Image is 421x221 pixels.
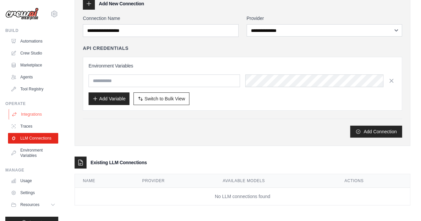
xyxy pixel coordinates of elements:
a: Settings [8,187,58,198]
th: Name [75,174,134,188]
label: Connection Name [83,15,239,22]
a: Marketplace [8,60,58,70]
a: Crew Studio [8,48,58,58]
h3: Add New Connection [99,0,144,7]
a: Agents [8,72,58,82]
th: Available Models [215,174,336,188]
label: Provider [247,15,402,22]
div: Operate [5,101,58,106]
h3: Existing LLM Connections [91,159,147,166]
img: Logo [5,8,39,20]
a: Automations [8,36,58,47]
button: Add Variable [89,92,129,105]
span: Switch to Bulk View [144,95,185,102]
a: Usage [8,175,58,186]
button: Add Connection [350,126,402,138]
a: Traces [8,121,58,132]
div: Build [5,28,58,33]
span: Resources [20,202,39,207]
th: Actions [336,174,410,188]
td: No LLM connections found [75,188,410,205]
h3: Environment Variables [89,62,396,69]
div: Manage [5,167,58,173]
a: Environment Variables [8,145,58,161]
h4: API Credentials [83,45,128,52]
button: Switch to Bulk View [133,92,189,105]
th: Provider [134,174,215,188]
a: Tool Registry [8,84,58,94]
a: Integrations [9,109,59,120]
a: LLM Connections [8,133,58,144]
button: Resources [8,199,58,210]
